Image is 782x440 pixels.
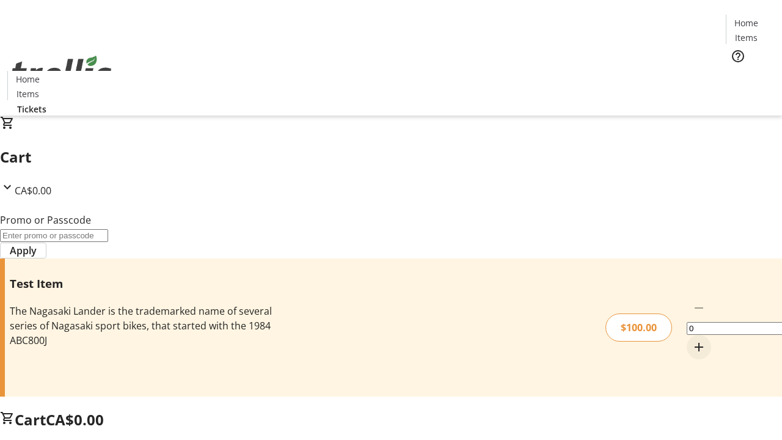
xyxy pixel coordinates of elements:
a: Items [8,87,47,100]
a: Home [8,73,47,86]
a: Tickets [7,103,56,116]
span: CA$0.00 [46,409,104,430]
button: Increment by one [687,335,711,359]
h3: Test Item [10,275,277,292]
span: Home [734,16,758,29]
span: Tickets [17,103,46,116]
button: Help [726,44,750,68]
a: Tickets [726,71,775,84]
span: Home [16,73,40,86]
a: Home [726,16,766,29]
a: Items [726,31,766,44]
span: Items [16,87,39,100]
span: Apply [10,243,37,258]
span: Items [735,31,758,44]
div: The Nagasaki Lander is the trademarked name of several series of Nagasaki sport bikes, that start... [10,304,277,348]
span: Tickets [736,71,765,84]
img: Orient E2E Organization d0hUur2g40's Logo [7,42,116,103]
div: $100.00 [605,313,672,342]
span: CA$0.00 [15,184,51,197]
